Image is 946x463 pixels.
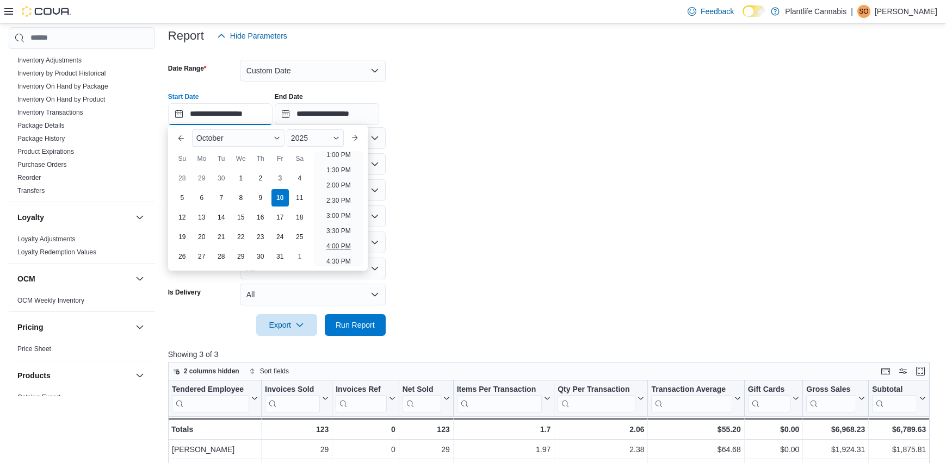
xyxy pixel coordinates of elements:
[9,233,155,263] div: Loyalty
[232,248,250,265] div: day-29
[17,297,84,304] a: OCM Weekly Inventory
[322,164,355,177] li: 1:30 PM
[168,103,273,125] input: Press the down key to enter a popover containing a calendar. Press the escape key to close the po...
[287,129,344,147] div: Button. Open the year selector. 2025 is currently selected.
[806,443,865,456] div: $1,924.31
[172,384,249,412] div: Tendered Employee
[169,365,244,378] button: 2 columns hidden
[402,423,449,436] div: 123
[271,248,289,265] div: day-31
[213,189,230,207] div: day-7
[336,423,395,436] div: 0
[172,168,310,266] div: October, 2025
[172,384,249,395] div: Tendered Employee
[271,189,289,207] div: day-10
[17,174,41,182] a: Reorder
[17,212,44,223] h3: Loyalty
[325,314,386,336] button: Run Report
[17,147,74,156] span: Product Expirations
[857,5,870,18] div: Shaylene Orbeck
[558,443,644,456] div: 2.38
[291,170,308,187] div: day-4
[17,248,96,256] a: Loyalty Redemption Values
[22,6,71,17] img: Cova
[184,367,239,376] span: 2 columns hidden
[213,228,230,246] div: day-21
[322,224,355,237] li: 3:30 PM
[322,209,355,222] li: 3:00 PM
[17,370,51,381] h3: Products
[9,342,155,360] div: Pricing
[17,108,83,117] span: Inventory Transactions
[172,384,258,412] button: Tendered Employee
[174,189,191,207] div: day-5
[402,384,449,412] button: Net Sold
[336,384,395,412] button: Invoices Ref
[322,179,355,192] li: 2:00 PM
[193,189,211,207] div: day-6
[172,443,258,456] div: [PERSON_NAME]
[17,345,51,353] a: Price Sheet
[651,443,740,456] div: $64.68
[252,248,269,265] div: day-30
[193,150,211,167] div: Mo
[17,161,67,168] a: Purchase Orders
[245,365,293,378] button: Sort fields
[213,150,230,167] div: Tu
[213,25,292,47] button: Hide Parameters
[17,186,45,195] span: Transfers
[232,170,250,187] div: day-1
[859,5,868,18] span: SO
[193,248,211,265] div: day-27
[456,384,551,412] button: Items Per Transaction
[17,69,106,78] span: Inventory by Product Historical
[168,349,937,360] p: Showing 3 of 3
[196,134,224,142] span: October
[17,322,43,333] h3: Pricing
[17,235,76,243] span: Loyalty Adjustments
[314,151,363,266] ul: Time
[193,228,211,246] div: day-20
[17,135,65,142] a: Package History
[265,423,329,436] div: 123
[651,423,740,436] div: $55.20
[17,148,74,155] a: Product Expirations
[17,70,106,77] a: Inventory by Product Historical
[17,248,96,256] span: Loyalty Redemption Values
[174,170,191,187] div: day-28
[851,5,853,18] p: |
[806,423,865,436] div: $6,968.23
[240,284,386,305] button: All
[174,150,191,167] div: Su
[133,211,146,224] button: Loyalty
[370,134,379,142] button: Open list of options
[370,186,379,195] button: Open list of options
[133,321,146,334] button: Pricing
[275,92,303,101] label: End Date
[872,384,917,395] div: Subtotal
[683,1,738,22] a: Feedback
[370,160,379,168] button: Open list of options
[456,384,542,412] div: Items Per Transaction
[747,384,790,395] div: Gift Cards
[265,384,329,412] button: Invoices Sold
[17,370,131,381] button: Products
[558,384,635,395] div: Qty Per Transaction
[457,443,551,456] div: 1.97
[168,92,199,101] label: Start Date
[336,443,395,456] div: 0
[9,54,155,202] div: Inventory
[232,150,250,167] div: We
[17,56,82,65] span: Inventory Adjustments
[230,30,287,41] span: Hide Parameters
[651,384,732,395] div: Transaction Average
[743,5,765,17] input: Dark Mode
[322,240,355,253] li: 4:00 PM
[747,384,790,412] div: Gift Card Sales
[747,423,799,436] div: $0.00
[558,384,635,412] div: Qty Per Transaction
[275,103,379,125] input: Press the down key to open a popover containing a calendar.
[17,296,84,305] span: OCM Weekly Inventory
[171,423,258,436] div: Totals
